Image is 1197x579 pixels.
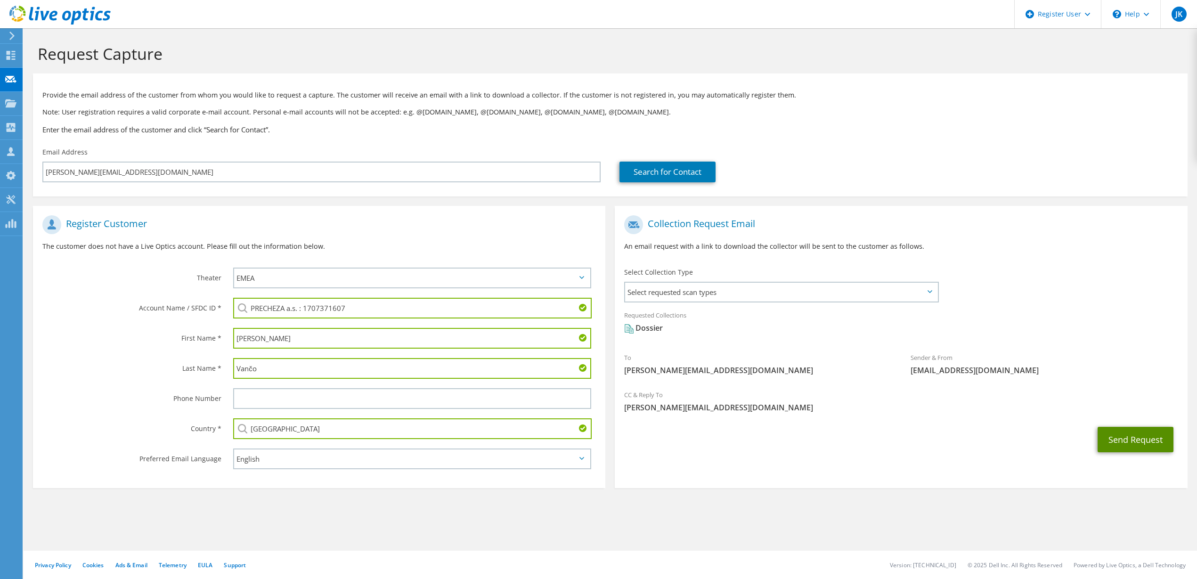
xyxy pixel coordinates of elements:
[42,90,1178,100] p: Provide the email address of the customer from whom you would like to request a capture. The cust...
[890,561,956,569] li: Version: [TECHNICAL_ID]
[624,323,663,334] div: Dossier
[42,328,221,343] label: First Name *
[624,215,1173,234] h1: Collection Request Email
[42,124,1178,135] h3: Enter the email address of the customer and click “Search for Contact”.
[615,348,901,380] div: To
[42,358,221,373] label: Last Name *
[624,402,1178,413] span: [PERSON_NAME][EMAIL_ADDRESS][DOMAIN_NAME]
[115,561,147,569] a: Ads & Email
[615,305,1187,343] div: Requested Collections
[911,365,1178,375] span: [EMAIL_ADDRESS][DOMAIN_NAME]
[42,388,221,403] label: Phone Number
[624,365,892,375] span: [PERSON_NAME][EMAIL_ADDRESS][DOMAIN_NAME]
[615,385,1187,417] div: CC & Reply To
[624,268,693,277] label: Select Collection Type
[82,561,104,569] a: Cookies
[38,44,1178,64] h1: Request Capture
[1098,427,1173,452] button: Send Request
[35,561,71,569] a: Privacy Policy
[625,283,937,302] span: Select requested scan types
[42,298,221,313] label: Account Name / SFDC ID *
[1172,7,1187,22] span: JK
[224,561,246,569] a: Support
[42,268,221,283] label: Theater
[198,561,212,569] a: EULA
[968,561,1062,569] li: © 2025 Dell Inc. All Rights Reserved
[42,107,1178,117] p: Note: User registration requires a valid corporate e-mail account. Personal e-mail accounts will ...
[42,215,591,234] h1: Register Customer
[42,147,88,157] label: Email Address
[42,449,221,464] label: Preferred Email Language
[159,561,187,569] a: Telemetry
[1074,561,1186,569] li: Powered by Live Optics, a Dell Technology
[619,162,716,182] a: Search for Contact
[901,348,1188,380] div: Sender & From
[42,418,221,433] label: Country *
[42,241,596,252] p: The customer does not have a Live Optics account. Please fill out the information below.
[1113,10,1121,18] svg: \n
[624,241,1178,252] p: An email request with a link to download the collector will be sent to the customer as follows.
